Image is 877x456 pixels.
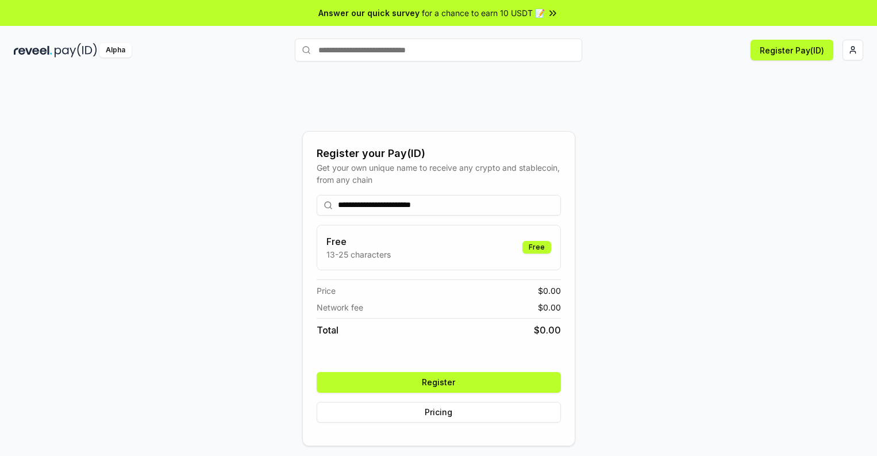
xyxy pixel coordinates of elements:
[326,248,391,260] p: 13-25 characters
[317,145,561,162] div: Register your Pay(ID)
[14,43,52,58] img: reveel_dark
[317,301,363,313] span: Network fee
[317,162,561,186] div: Get your own unique name to receive any crypto and stablecoin, from any chain
[318,7,420,19] span: Answer our quick survey
[317,402,561,423] button: Pricing
[326,235,391,248] h3: Free
[317,372,561,393] button: Register
[99,43,132,58] div: Alpha
[538,301,561,313] span: $ 0.00
[538,285,561,297] span: $ 0.00
[534,323,561,337] span: $ 0.00
[422,7,545,19] span: for a chance to earn 10 USDT 📝
[751,40,833,60] button: Register Pay(ID)
[522,241,551,254] div: Free
[55,43,97,58] img: pay_id
[317,285,336,297] span: Price
[317,323,339,337] span: Total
